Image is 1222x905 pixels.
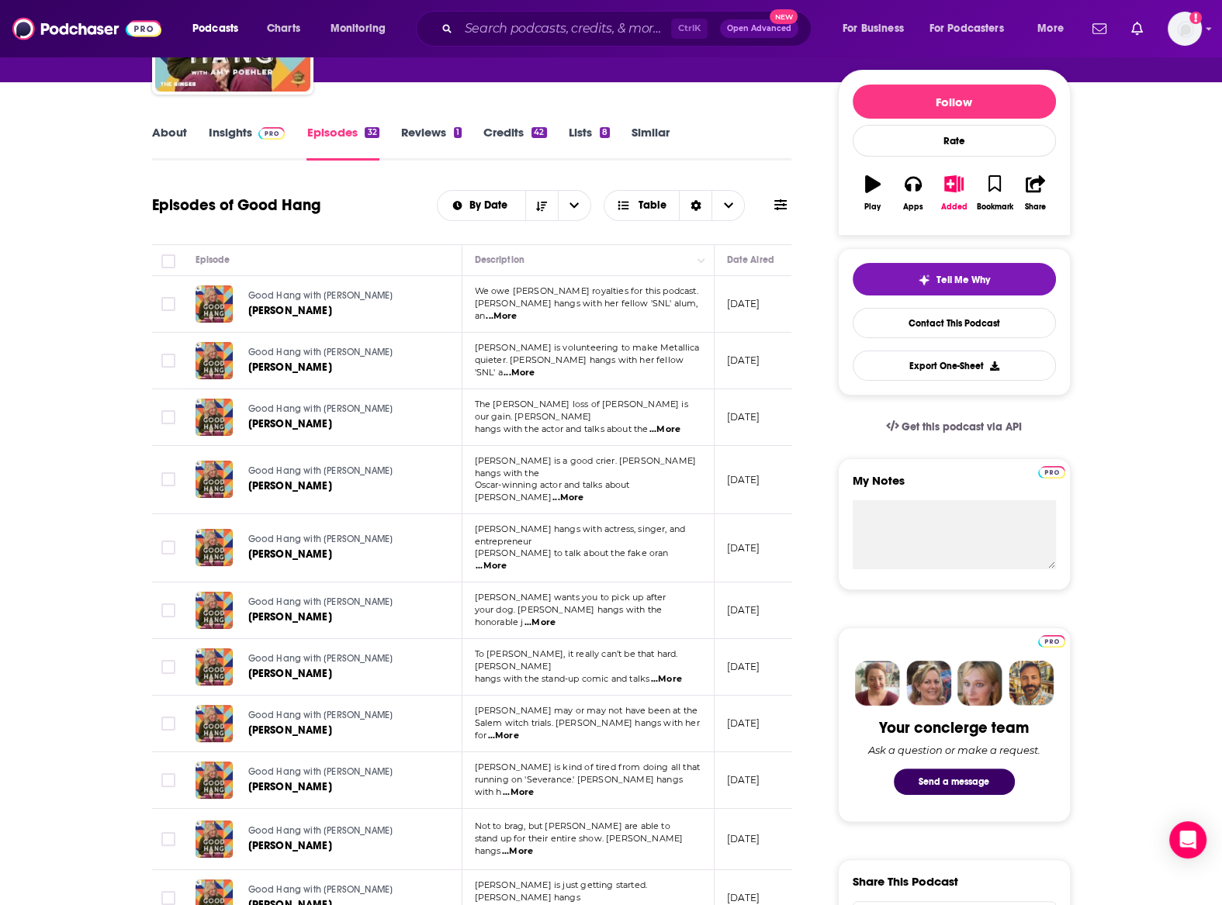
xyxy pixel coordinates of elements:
[152,195,320,215] h1: Episodes of Good Hang
[879,718,1029,737] div: Your concierge team
[248,596,393,607] span: Good Hang with [PERSON_NAME]
[306,125,379,161] a: Episodes32
[639,200,666,211] span: Table
[248,723,433,738] a: [PERSON_NAME]
[161,354,175,368] span: Toggle select row
[475,762,701,772] span: [PERSON_NAME] is kind of tired from doing all that
[475,423,649,434] span: hangs with the actor and talks about the
[1038,633,1065,648] a: Pro website
[248,465,393,476] span: Good Hang with [PERSON_NAME]
[604,190,746,221] h2: Choose View
[161,472,175,486] span: Toggle select row
[600,127,610,138] div: 8
[161,603,175,617] span: Toggle select row
[12,14,161,43] a: Podchaser - Follow, Share and Rate Podcasts
[161,891,175,905] span: Toggle select row
[257,16,310,41] a: Charts
[475,673,650,684] span: hangs with the stand-up comic and talks
[248,346,433,360] a: Good Hang with [PERSON_NAME]
[483,125,546,161] a: Credits42
[248,610,332,623] span: [PERSON_NAME]
[853,874,958,889] h3: Share This Podcast
[248,824,433,838] a: Good Hang with [PERSON_NAME]
[727,717,760,730] p: [DATE]
[919,16,1026,41] button: open menu
[475,285,698,296] span: We owe [PERSON_NAME] royalties for this podcast.
[365,127,379,138] div: 32
[431,11,826,47] div: Search podcasts, credits, & more...
[832,16,923,41] button: open menu
[671,19,708,39] span: Ctrl K
[161,297,175,311] span: Toggle select row
[248,289,433,303] a: Good Hang with [PERSON_NAME]
[161,410,175,424] span: Toggle select row
[401,125,462,161] a: Reviews1
[853,165,893,221] button: Play
[248,596,433,610] a: Good Hang with [PERSON_NAME]
[853,308,1056,338] a: Contact This Podcast
[248,402,433,416] a: Good Hang with [PERSON_NAME]
[727,297,760,310] p: [DATE]
[248,710,393,720] span: Good Hang with [PERSON_NAME]
[1168,12,1202,46] img: User Profile
[1168,12,1202,46] button: Show profile menu
[248,304,332,317] span: [PERSON_NAME]
[475,354,684,378] span: quieter. [PERSON_NAME] hangs with her fellow 'SNL' a
[906,661,951,706] img: Barbara Profile
[918,274,930,286] img: tell me why sparkle
[1189,12,1202,24] svg: Add a profile image
[727,410,760,423] p: [DATE]
[161,660,175,674] span: Toggle select row
[248,478,433,494] a: [PERSON_NAME]
[248,666,433,682] a: [PERSON_NAME]
[475,342,700,353] span: [PERSON_NAME] is volunteering to make Metallica
[475,399,688,422] span: The [PERSON_NAME] loss of [PERSON_NAME] is our gain. [PERSON_NAME]
[248,724,332,737] span: [PERSON_NAME]
[459,16,671,41] input: Search podcasts, credits, & more...
[1026,16,1083,41] button: open menu
[469,200,513,211] span: By Date
[248,766,393,777] span: Good Hang with [PERSON_NAME]
[475,820,670,831] span: Not to brag, but [PERSON_NAME] are able to
[853,473,1056,500] label: My Notes
[1025,202,1046,212] div: Share
[248,360,433,375] a: [PERSON_NAME]
[248,417,332,430] span: [PERSON_NAME]
[248,883,433,897] a: Good Hang with [PERSON_NAME]
[475,833,684,856] span: stand up for their entire show. [PERSON_NAME] hangs
[248,765,433,779] a: Good Hang with [PERSON_NAME]
[727,541,760,554] p: [DATE]
[936,274,990,286] span: Tell Me Why
[248,709,433,723] a: Good Hang with [PERSON_NAME]
[161,541,175,554] span: Toggle select row
[1038,464,1065,478] a: Pro website
[727,354,760,367] p: [DATE]
[727,773,760,786] p: [DATE]
[727,473,760,486] p: [DATE]
[524,617,556,629] span: ...More
[929,18,1004,40] span: For Podcasters
[1168,12,1202,46] span: Logged in as anna.andree
[531,127,546,138] div: 42
[569,125,610,161] a: Lists8
[853,263,1056,295] button: tell me why sparkleTell Me Why
[727,25,791,33] span: Open Advanced
[248,652,433,666] a: Good Hang with [PERSON_NAME]
[1038,635,1065,648] img: Podchaser Pro
[475,455,697,478] span: [PERSON_NAME] is a good crier. [PERSON_NAME] hangs with the
[874,408,1035,446] a: Get this podcast via API
[1125,16,1149,42] a: Show notifications dropdown
[248,547,332,561] span: [PERSON_NAME]
[248,479,332,492] span: [PERSON_NAME]
[475,717,700,741] span: Salem witch trials. [PERSON_NAME] hangs with her for
[1086,16,1113,42] a: Show notifications dropdown
[248,653,393,664] span: Good Hang with [PERSON_NAME]
[475,879,648,903] span: [PERSON_NAME] is just getting started. [PERSON_NAME] hangs
[475,250,524,269] div: Description
[1015,165,1055,221] button: Share
[248,547,433,562] a: [PERSON_NAME]
[248,533,433,547] a: Good Hang with [PERSON_NAME]
[475,547,669,558] span: [PERSON_NAME] to talk about the fake oran
[727,250,774,269] div: Date Aired
[957,661,1002,706] img: Jules Profile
